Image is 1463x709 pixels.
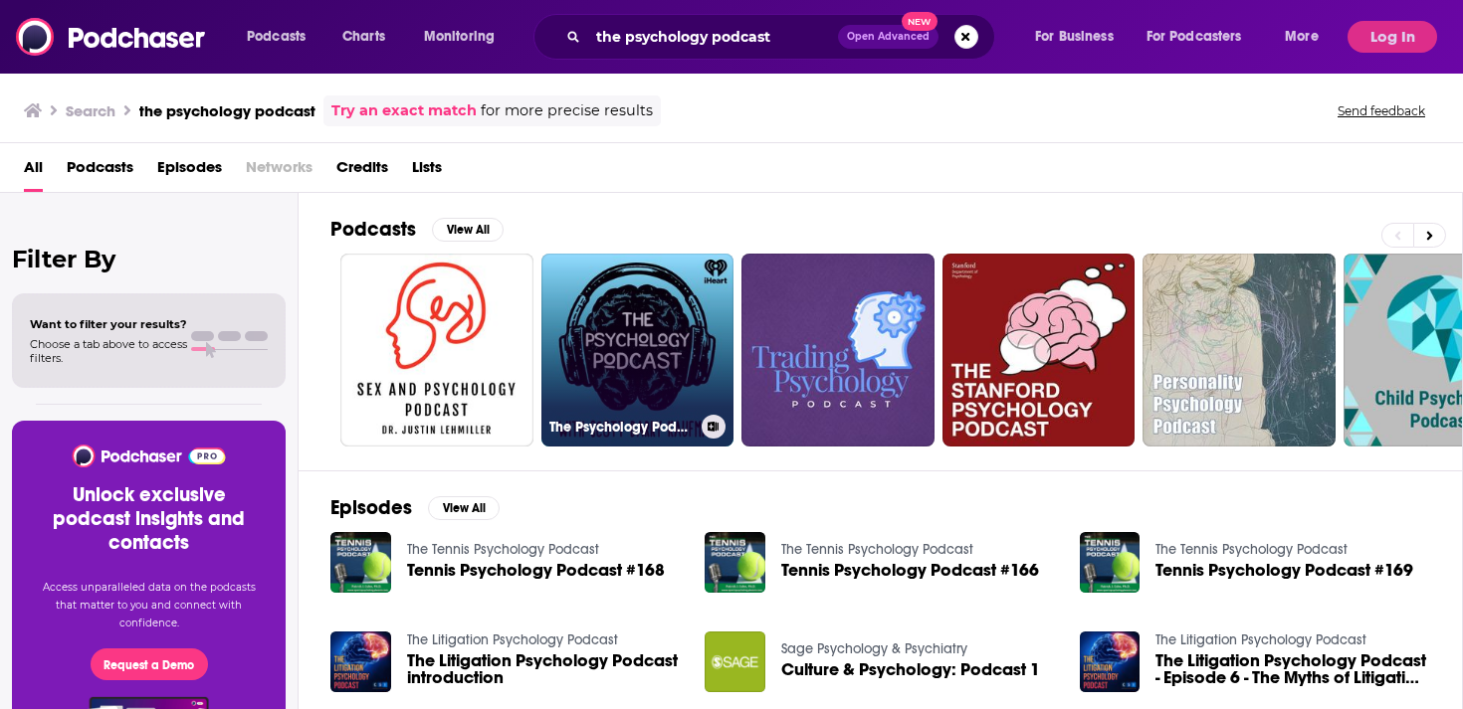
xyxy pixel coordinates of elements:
a: Charts [329,21,397,53]
a: Culture & Psychology: Podcast 1 [781,661,1040,678]
p: Access unparalleled data on the podcasts that matter to you and connect with confidence. [36,579,262,632]
h3: the psychology podcast [139,101,315,120]
button: open menu [1134,21,1271,53]
div: Search podcasts, credits, & more... [552,14,1014,60]
button: open menu [1021,21,1139,53]
button: Log In [1348,21,1437,53]
button: View All [428,496,500,520]
h3: Unlock exclusive podcast insights and contacts [36,483,262,555]
button: open menu [410,21,521,53]
span: Podcasts [247,23,306,51]
h2: Episodes [330,495,412,520]
a: Episodes [157,151,222,192]
span: For Podcasters [1147,23,1242,51]
img: Culture & Psychology: Podcast 1 [705,631,765,692]
a: Podcasts [67,151,133,192]
span: for more precise results [481,99,653,122]
a: The Tennis Psychology Podcast [407,541,599,558]
span: Choose a tab above to access filters. [30,337,187,365]
img: Podchaser - Follow, Share and Rate Podcasts [16,18,207,56]
a: The Litigation Psychology Podcast - Episode 6 - The Myths of Litigation Psychology [1155,652,1430,686]
a: Try an exact match [331,99,477,122]
h3: The Psychology Podcast [549,419,694,436]
a: The Tennis Psychology Podcast [1155,541,1348,558]
button: open menu [1271,21,1344,53]
a: Tennis Psychology Podcast #168 [407,562,665,579]
img: Tennis Psychology Podcast #166 [705,532,765,593]
a: PodcastsView All [330,217,504,242]
span: More [1285,23,1319,51]
img: The Litigation Psychology Podcast - Episode 6 - The Myths of Litigation Psychology [1080,631,1141,692]
button: Request a Demo [91,648,208,680]
button: View All [432,218,504,242]
a: Tennis Psychology Podcast #166 [781,562,1039,579]
a: The Litigation Psychology Podcast [1155,631,1366,648]
span: New [902,12,938,31]
img: Podchaser - Follow, Share and Rate Podcasts [71,444,227,467]
a: Lists [412,151,442,192]
a: The Litigation Psychology Podcast [407,631,618,648]
span: Monitoring [424,23,495,51]
a: The Litigation Psychology Podcast introduction [407,652,682,686]
span: Open Advanced [847,32,930,42]
span: Want to filter your results? [30,317,187,331]
span: Charts [342,23,385,51]
img: The Litigation Psychology Podcast introduction [330,631,391,692]
img: Tennis Psychology Podcast #168 [330,532,391,593]
input: Search podcasts, credits, & more... [588,21,838,53]
span: Networks [246,151,313,192]
a: All [24,151,43,192]
a: Tennis Psychology Podcast #169 [1155,562,1413,579]
button: Send feedback [1332,102,1431,119]
a: The Psychology Podcast [541,254,734,446]
img: Tennis Psychology Podcast #169 [1080,532,1141,593]
a: Sage Psychology & Psychiatry [781,640,967,657]
h2: Podcasts [330,217,416,242]
a: The Tennis Psychology Podcast [781,541,973,558]
button: open menu [233,21,331,53]
a: Credits [336,151,388,192]
button: Open AdvancedNew [838,25,939,49]
h3: Search [66,101,115,120]
a: EpisodesView All [330,495,500,520]
h2: Filter By [12,245,286,273]
span: For Business [1035,23,1114,51]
